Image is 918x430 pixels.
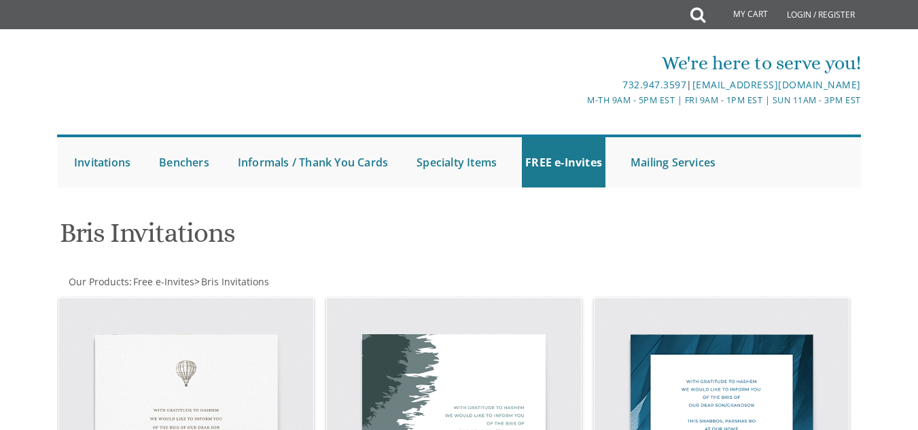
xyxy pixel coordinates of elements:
a: Specialty Items [413,137,500,187]
h1: Bris Invitations [60,218,586,258]
a: My Cart [704,1,777,29]
a: Mailing Services [627,137,719,187]
a: Free e-Invites [132,275,194,288]
a: Bris Invitations [200,275,269,288]
span: > [194,275,269,288]
div: | [325,77,861,93]
div: We're here to serve you! [325,50,861,77]
span: Free e-Invites [133,275,194,288]
span: Bris Invitations [201,275,269,288]
div: : [57,275,459,289]
a: Our Products [67,275,129,288]
a: 732.947.3597 [622,78,686,91]
a: FREE e-Invites [522,137,605,187]
a: Invitations [71,137,134,187]
a: [EMAIL_ADDRESS][DOMAIN_NAME] [692,78,861,91]
a: Informals / Thank You Cards [234,137,391,187]
div: M-Th 9am - 5pm EST | Fri 9am - 1pm EST | Sun 11am - 3pm EST [325,93,861,107]
a: Benchers [156,137,213,187]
